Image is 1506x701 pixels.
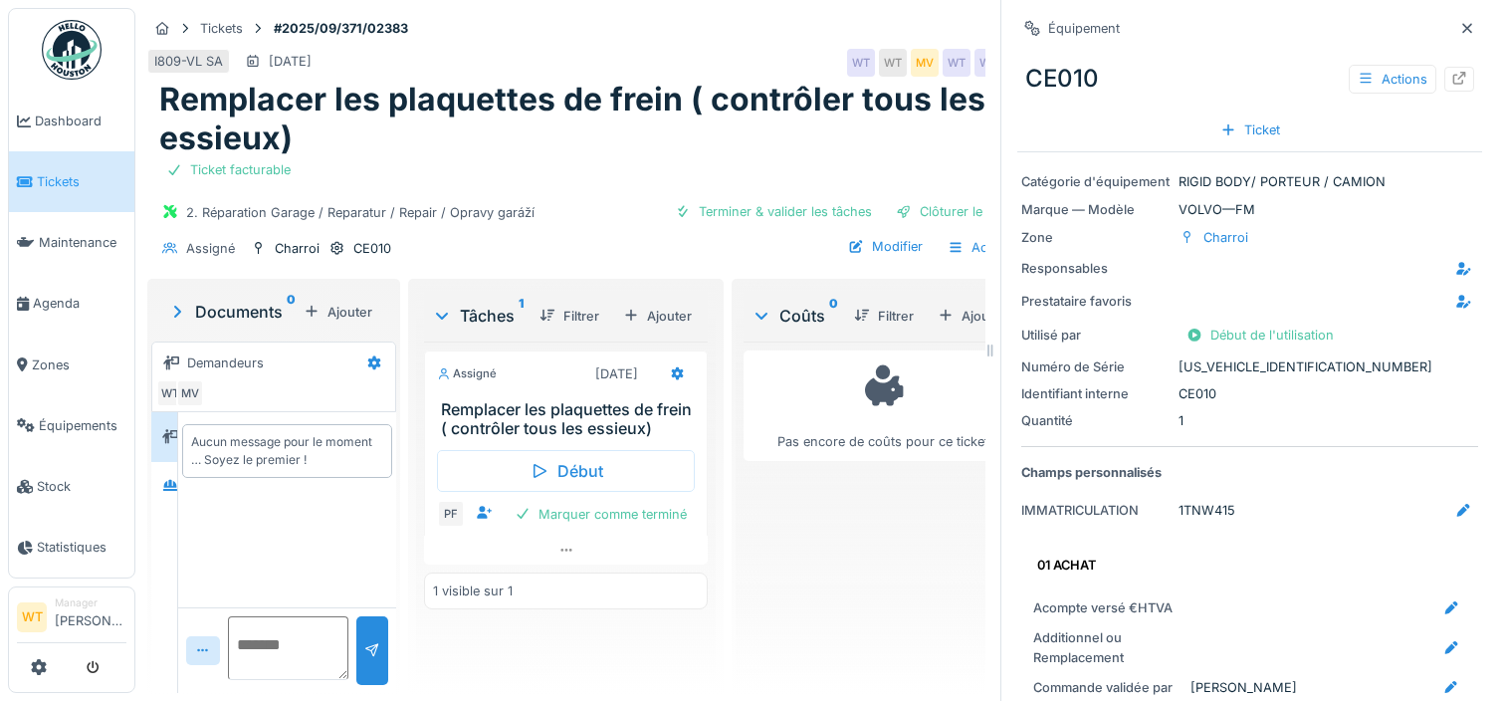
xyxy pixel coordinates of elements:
div: Actions [939,233,1026,262]
div: Marquer comme terminé [507,501,695,528]
div: Aucun message pour le moment … Soyez le premier ! [191,433,384,469]
div: I809-VL SA [154,52,223,71]
div: Assigné [186,239,235,258]
div: Début de l'utilisation [1179,322,1342,349]
div: PF [437,500,465,528]
div: IMMATRICULATION [1021,501,1171,520]
div: [US_VEHICLE_IDENTIFICATION_NUMBER] [1021,357,1478,376]
div: CE010 [1017,53,1482,105]
li: [PERSON_NAME] [55,595,126,638]
div: Ticket facturable [190,160,291,179]
sup: 0 [287,300,296,324]
div: Coûts [752,304,838,328]
div: Assigné [437,365,497,382]
div: Clôturer le ticket [888,198,1026,225]
div: Ajouter [296,299,380,326]
div: Numéro de Série [1021,357,1171,376]
a: WT Manager[PERSON_NAME] [17,595,126,643]
div: Début [437,450,695,492]
div: Utilisé par [1021,326,1171,345]
div: Catégorie d'équipement [1021,172,1171,191]
div: 2. Réparation Garage / Reparatur / Repair / Opravy garáží [186,203,535,222]
span: Agenda [33,294,126,313]
div: 1 [1021,411,1478,430]
div: Acompte versé €HTVA [1033,598,1183,617]
div: Prestataire favoris [1021,292,1171,311]
li: WT [17,602,47,632]
h1: Remplacer les plaquettes de frein ( contrôler tous les essieux) [159,81,1022,157]
div: Ticket [1212,117,1288,143]
h3: Remplacer les plaquettes de frein ( contrôler tous les essieux) [441,400,699,438]
div: Marque — Modèle [1021,200,1171,219]
div: Filtrer [846,303,922,330]
div: Demandeurs [187,353,264,372]
div: Terminer & valider les tâches [667,198,880,225]
div: Tickets [200,19,243,38]
div: RIGID BODY/ PORTEUR / CAMION [1021,172,1478,191]
div: Actions [1349,65,1436,94]
div: Ajouter [615,303,700,330]
div: Pas encore de coûts pour ce ticket [756,359,1009,452]
span: Tickets [37,172,126,191]
span: Stock [37,477,126,496]
a: Statistiques [9,517,134,578]
div: Filtrer [532,303,607,330]
div: Ajouter [930,303,1014,330]
span: Équipements [39,416,126,435]
div: WT [156,379,184,407]
a: Zones [9,335,134,395]
div: WT [974,49,1002,77]
img: Badge_color-CXgf-gQk.svg [42,20,102,80]
span: Dashboard [35,112,126,130]
div: 1TNW415 [1179,501,1235,520]
sup: 0 [829,304,838,328]
a: Stock [9,456,134,517]
div: WT [943,49,970,77]
div: Commande validée par [1033,678,1183,697]
div: [PERSON_NAME] [1190,678,1297,697]
div: MV [911,49,939,77]
div: Identifiant interne [1021,384,1171,403]
div: CE010 [353,239,391,258]
a: Dashboard [9,91,134,151]
div: Modifier [840,233,931,260]
div: Manager [55,595,126,610]
strong: Champs personnalisés [1021,463,1162,482]
div: MV [176,379,204,407]
strong: #2025/09/371/02383 [266,19,416,38]
a: Équipements [9,395,134,456]
div: WT [879,49,907,77]
summary: 01 ACHAT [1029,547,1470,584]
sup: 1 [519,304,524,328]
div: Documents [167,300,296,324]
span: Statistiques [37,538,126,557]
span: Maintenance [39,233,126,252]
div: Zone [1021,228,1171,247]
div: Tâches [432,304,524,328]
div: Quantité [1021,411,1171,430]
a: Maintenance [9,212,134,273]
a: Tickets [9,151,134,212]
div: 01 ACHAT [1037,556,1454,575]
div: Équipement [1048,19,1120,38]
span: Zones [32,355,126,374]
div: [DATE] [269,52,312,71]
div: CE010 [1021,384,1478,403]
div: Responsables [1021,259,1171,278]
div: [DATE] [595,364,638,383]
div: Additionnel ou Remplacement [1033,628,1183,666]
div: Charroi [1203,228,1248,247]
div: WT [847,49,875,77]
div: Charroi [275,239,320,258]
a: Agenda [9,273,134,334]
div: VOLVO — FM [1021,200,1478,219]
div: 1 visible sur 1 [433,582,513,600]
